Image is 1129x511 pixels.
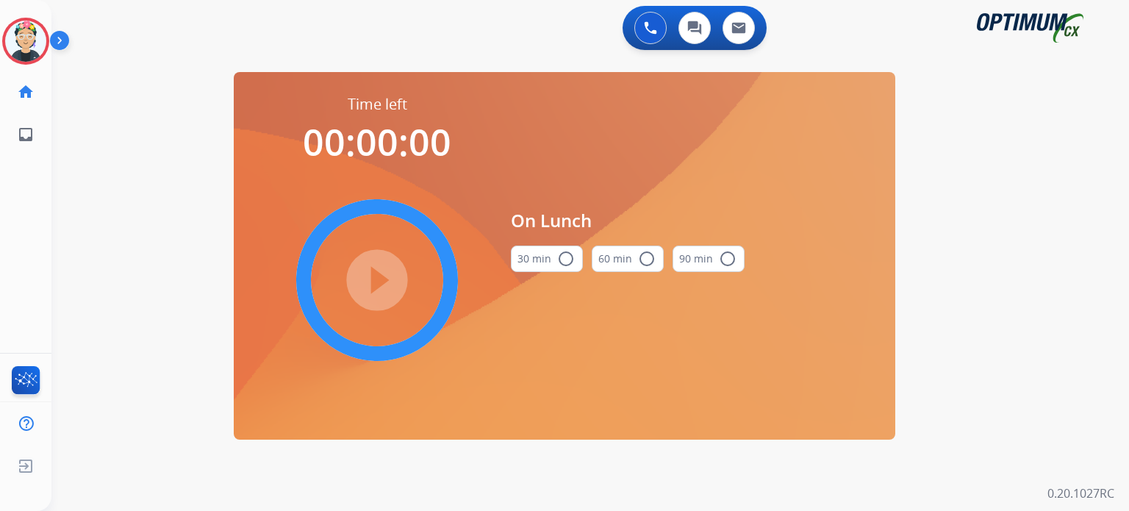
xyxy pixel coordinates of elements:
[592,246,664,272] button: 60 min
[638,250,656,268] mat-icon: radio_button_unchecked
[5,21,46,62] img: avatar
[719,250,736,268] mat-icon: radio_button_unchecked
[673,246,745,272] button: 90 min
[511,246,583,272] button: 30 min
[348,94,407,115] span: Time left
[17,126,35,143] mat-icon: inbox
[557,250,575,268] mat-icon: radio_button_unchecked
[511,207,745,234] span: On Lunch
[1047,485,1114,502] p: 0.20.1027RC
[303,117,451,167] span: 00:00:00
[17,83,35,101] mat-icon: home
